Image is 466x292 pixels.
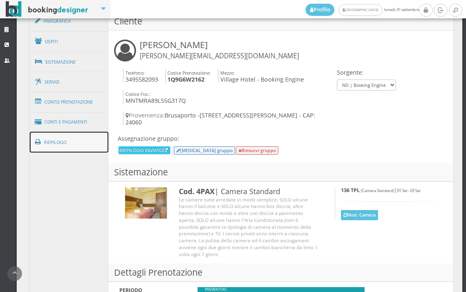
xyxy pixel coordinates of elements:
[306,4,419,16] span: lunedì, 01 settembre
[123,69,158,83] h4: 3495582093
[218,69,304,83] h4: Village Hotel - Booking Engine
[123,112,335,126] h4: Brusaporto -
[108,12,453,31] h3: Cliente
[6,1,88,17] img: BookingDesigner.com
[108,163,453,181] h3: Sistemazione
[339,4,382,16] a: [GEOGRAPHIC_DATA]
[179,196,319,257] div: Le camere tutte arredate in modo semplice, SOLO alcune hanno il balcone e SOLO alcune hanno box d...
[125,111,315,126] span: - CAP: 24060
[179,186,215,196] b: Cod. 4PAX
[119,147,169,153] a: RIEPILOGO INVIATO
[123,90,186,104] h4: MNTMRA89L55G317Q
[167,75,204,83] b: 1Q9G6W2162
[30,112,109,133] a: Conti e Pagamenti
[118,135,279,142] h4: Assegnazione gruppo:
[140,40,299,61] h3: [PERSON_NAME]
[306,4,335,16] a: Profilo
[341,187,437,193] h5: |
[125,91,151,97] small: Codice Fisc.:
[30,31,109,52] a: Ospiti
[174,146,235,155] button: [MEDICAL_DATA] gruppo
[125,111,165,119] span: Provenienza:
[30,132,109,153] a: Riepilogo
[125,70,145,76] small: Telefono:
[337,69,396,76] h4: Sorgente:
[125,187,167,219] img: 86f83e7680f911ec9e3902899e52ea48.jpg
[30,91,109,113] a: Conto Prenotazione
[361,188,394,193] small: (Camera Standard)
[108,263,453,282] h3: Dettagli Prenotazione
[140,51,299,60] small: [PERSON_NAME][EMAIL_ADDRESS][DOMAIN_NAME]
[236,146,278,155] button: Rimuovi gruppo
[30,72,109,93] a: Servizi
[167,70,211,76] small: Codice Prenotazione:
[397,188,420,193] small: 01 Set - 03 Set
[30,11,109,32] a: Anagrafica
[179,187,319,196] h3: | Camera Standard
[200,111,297,119] span: [STREET_ADDRESS][PERSON_NAME]
[341,187,360,194] b: 136 TPL
[220,70,235,76] small: Mezzo:
[30,51,109,73] a: Sistemazione
[341,210,378,220] button: Mod. Camera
